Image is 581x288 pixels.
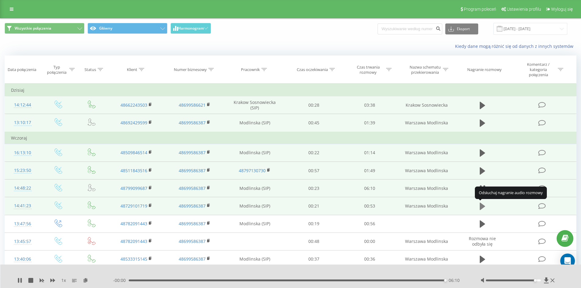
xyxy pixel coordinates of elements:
[120,256,147,262] a: 48533315145
[286,250,342,268] td: 00:37
[224,144,286,162] td: Modlinska (SIP)
[120,150,147,155] a: 48509846514
[61,277,66,283] span: 1 x
[224,114,286,132] td: Modlinska (SIP)
[120,120,147,126] a: 48692429599
[11,182,34,194] div: 14:48:22
[224,215,286,233] td: Modlinska (SIP)
[5,23,84,34] button: Wszystkie połączenia
[179,238,206,244] a: 48699586387
[342,250,398,268] td: 00:36
[342,162,398,180] td: 01:49
[120,185,147,191] a: 48799099687
[397,114,455,132] td: Warszawa Modlinska
[397,144,455,162] td: Warszawa Modlinska
[120,168,147,173] a: 48511843516
[179,120,206,126] a: 48699586387
[11,253,34,265] div: 13:40:06
[179,256,206,262] a: 48699586387
[120,221,147,226] a: 48782091443
[397,96,455,114] td: Krakow Sosnowiecka
[11,147,34,159] div: 16:13:10
[113,277,129,283] span: - 00:00
[560,254,575,268] div: Open Intercom Messenger
[286,162,342,180] td: 00:57
[342,96,398,114] td: 03:38
[179,185,206,191] a: 48699586387
[179,150,206,155] a: 48699586387
[507,7,541,12] span: Ustawienia profilu
[297,67,328,72] div: Czas oczekiwania
[342,197,398,215] td: 00:53
[467,67,502,72] div: Nagranie rozmowy
[444,279,447,282] div: Accessibility label
[449,277,460,283] span: 06:10
[469,236,496,247] span: Rozmowa nie odbyła się
[8,67,36,72] div: Data połączenia
[120,203,147,209] a: 48729101719
[170,23,211,34] button: Harmonogram
[397,162,455,180] td: Warszawa Modlinska
[174,67,207,72] div: Numer biznesowy
[286,96,342,114] td: 00:28
[224,180,286,197] td: Modlinska (SIP)
[11,218,34,230] div: 13:47:56
[11,200,34,212] div: 14:41:23
[224,250,286,268] td: Modlinska (SIP)
[88,23,167,34] button: Główny
[11,236,34,247] div: 13:45:57
[120,102,147,108] a: 48662243503
[455,43,576,49] a: Kiedy dane mogą różnić się od danych z innych systemów
[397,197,455,215] td: Warszawa Modlinska
[239,168,266,173] a: 48797130730
[286,180,342,197] td: 00:23
[179,168,206,173] a: 48699586387
[5,84,576,96] td: Dzisiaj
[11,99,34,111] div: 14:12:44
[120,238,147,244] a: 48782091443
[179,102,206,108] a: 48699586621
[378,23,442,34] input: Wyszukiwanie według numeru
[342,233,398,250] td: 00:00
[286,215,342,233] td: 00:19
[464,7,496,12] span: Program poleceń
[15,26,51,31] span: Wszystkie połączenia
[445,23,478,34] button: Eksport
[286,197,342,215] td: 00:21
[241,67,260,72] div: Pracownik
[178,26,204,30] span: Harmonogram
[409,65,441,75] div: Nazwa schematu przekierowania
[397,180,455,197] td: Warszawa Modlinska
[84,67,96,72] div: Status
[397,250,455,268] td: Warszawa Modlinska
[397,233,455,250] td: Warszawa Modlinska
[11,117,34,129] div: 13:10:17
[352,65,385,75] div: Czas trwania rozmowy
[46,65,67,75] div: Typ połączenia
[342,144,398,162] td: 01:14
[224,197,286,215] td: Modlinska (SIP)
[179,221,206,226] a: 48699586387
[5,132,576,144] td: Wczoraj
[342,215,398,233] td: 00:56
[475,187,547,199] div: Odsłuchaj nagranie audio rozmowy
[521,62,556,77] div: Komentarz / kategoria połączenia
[11,165,34,176] div: 15:23:50
[342,180,398,197] td: 06:10
[286,114,342,132] td: 00:45
[179,203,206,209] a: 48699586387
[224,96,286,114] td: Krakow Sosnowiecka (SIP)
[534,279,536,282] div: Accessibility label
[286,144,342,162] td: 00:22
[286,233,342,250] td: 00:48
[551,7,573,12] span: Wyloguj się
[342,114,398,132] td: 01:39
[127,67,137,72] div: Klient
